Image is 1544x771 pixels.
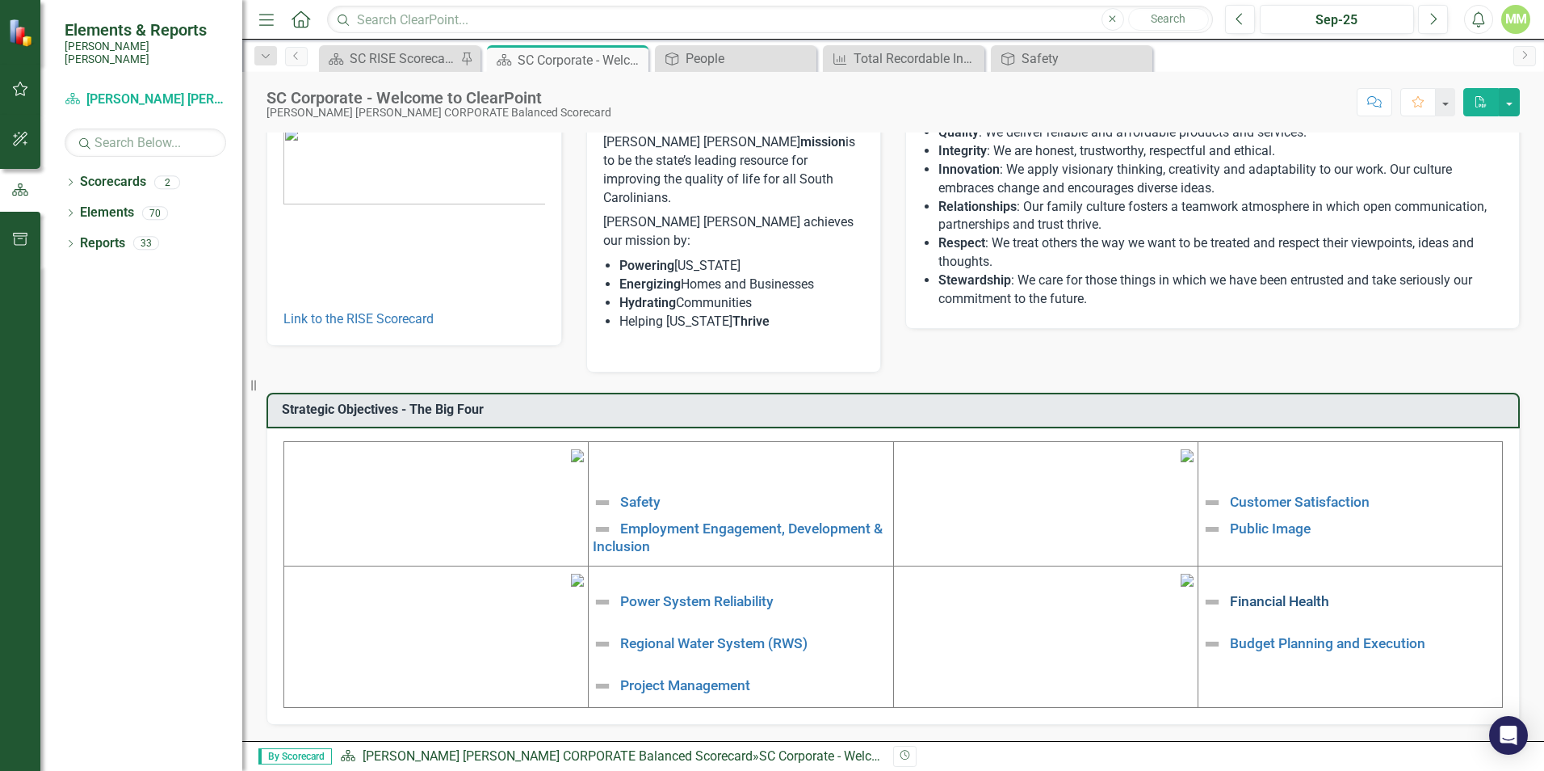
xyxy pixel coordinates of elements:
[659,48,812,69] a: People
[518,50,644,70] div: SC Corporate - Welcome to ClearPoint
[593,520,612,539] img: Not Defined
[620,593,774,609] a: Power System Reliability
[938,124,1503,142] li: : We deliver reliable and affordable products and services.
[1181,574,1194,587] img: mceclip4.png
[282,402,1510,417] h3: Strategic Objectives - The Big Four
[327,6,1213,34] input: Search ClearPoint...
[827,48,980,69] a: Total Recordable Incident Rate (TRIR)
[65,20,226,40] span: Elements & Reports
[1265,11,1408,30] div: Sep-25
[1230,635,1425,651] a: Budget Planning and Execution
[938,272,1011,288] strong: Stewardship
[266,89,611,107] div: SC Corporate - Welcome to ClearPoint
[363,748,753,764] a: [PERSON_NAME] [PERSON_NAME] CORPORATE Balanced Scorecard
[938,235,985,251] strong: Respect
[142,206,168,220] div: 70
[619,258,674,273] strong: Powering
[619,257,865,276] li: [US_STATE]
[258,748,332,765] span: By Scorecard
[1501,5,1530,34] button: MM
[1230,520,1311,536] a: Public Image
[603,133,865,210] p: [PERSON_NAME] [PERSON_NAME] is to be the state’s leading resource for improving the quality of li...
[938,143,987,158] strong: Integrity
[1202,592,1222,612] img: Not Defined
[1181,449,1194,462] img: mceclip2%20v3.png
[266,107,611,119] div: [PERSON_NAME] [PERSON_NAME] CORPORATE Balanced Scorecard
[1230,494,1370,510] a: Customer Satisfaction
[65,128,226,157] input: Search Below...
[80,204,134,222] a: Elements
[1022,48,1148,69] div: Safety
[995,48,1148,69] a: Safety
[65,91,226,109] a: [PERSON_NAME] [PERSON_NAME] CORPORATE Balanced Scorecard
[80,234,125,253] a: Reports
[350,48,456,69] div: SC RISE Scorecard - Welcome to ClearPoint
[619,276,681,292] strong: Energizing
[800,134,845,150] strong: mission
[80,173,146,192] a: Scorecards
[8,18,36,46] img: ClearPoint Strategy
[1230,593,1329,609] a: Financial Health
[1202,493,1222,512] img: Not Defined
[340,748,881,766] div: »
[133,237,159,251] div: 33
[571,449,584,462] img: mceclip1%20v4.png
[620,677,750,693] a: Project Management
[619,295,676,310] strong: Hydrating
[1202,634,1222,654] img: Not Defined
[619,313,865,331] li: Helping [US_STATE]
[593,592,612,612] img: Not Defined
[938,199,1017,214] strong: Relationships
[619,294,865,313] li: Communities
[619,276,865,294] li: Homes and Businesses
[65,40,226,66] small: [PERSON_NAME] [PERSON_NAME]
[938,161,1503,198] li: : We apply visionary thinking, creativity and adaptability to our work. Our culture embraces chan...
[323,48,456,69] a: SC RISE Scorecard - Welcome to ClearPoint
[154,175,180,189] div: 2
[283,311,434,327] a: Link to the RISE Scorecard
[938,142,1503,161] li: : We are honest, trustworthy, respectful and ethical.
[1489,716,1528,755] div: Open Intercom Messenger
[593,634,612,654] img: Not Defined
[1202,520,1222,539] img: Not Defined
[686,48,812,69] div: People
[759,748,973,764] div: SC Corporate - Welcome to ClearPoint
[938,272,1503,309] li: : We care for those things in which we have been entrusted and take seriously our commitment to t...
[1128,8,1209,31] button: Search
[938,124,979,140] strong: Quality
[593,520,883,554] a: Employment Engagement, Development & Inclusion
[603,210,865,254] p: [PERSON_NAME] [PERSON_NAME] achieves our mission by:
[1260,5,1414,34] button: Sep-25
[620,494,661,510] a: Safety
[571,574,584,587] img: mceclip3%20v3.png
[1151,12,1185,25] span: Search
[938,234,1503,272] li: : We treat others the way we want to be treated and respect their viewpoints, ideas and thoughts.
[938,162,1000,177] strong: Innovation
[593,493,612,512] img: Not Defined
[732,314,770,329] strong: Thrive
[593,676,612,696] img: Not Defined
[938,198,1503,235] li: : Our family culture fosters a teamwork atmosphere in which open communication, partnerships and ...
[620,635,808,651] a: Regional Water System (RWS)
[854,48,980,69] div: Total Recordable Incident Rate (TRIR)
